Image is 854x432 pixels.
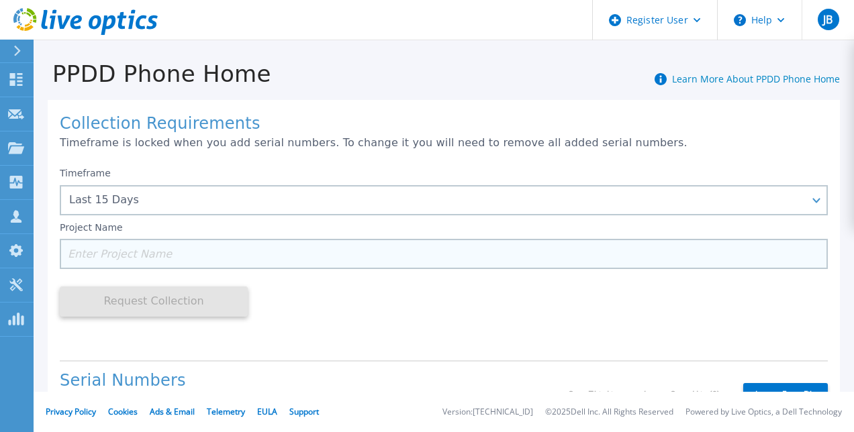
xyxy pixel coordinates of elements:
[69,194,804,206] div: Last 15 Days
[685,408,842,417] li: Powered by Live Optics, a Dell Technology
[60,372,569,390] h1: Serial Numbers
[60,115,828,133] h1: Collection Requirements
[672,72,840,85] a: Learn More About PPDD Phone Home
[60,286,248,317] button: Request Collection
[60,168,111,178] label: Timeframe
[545,408,673,417] li: © 2025 Dell Inc. All Rights Reserved
[34,61,271,87] h1: PPDD Phone Home
[60,223,123,232] label: Project Name
[60,137,828,149] p: Timeframe is locked when you add serial numbers. To change it you will need to remove all added s...
[150,406,195,417] a: Ads & Email
[60,239,828,269] input: Enter Project Name
[257,406,277,417] a: EULA
[46,406,96,417] a: Privacy Policy
[108,406,138,417] a: Cookies
[823,14,833,25] span: JB
[442,408,533,417] li: Version: [TECHNICAL_ID]
[207,406,245,417] a: Telemetry
[743,383,828,407] label: Import From File
[289,406,319,417] a: Support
